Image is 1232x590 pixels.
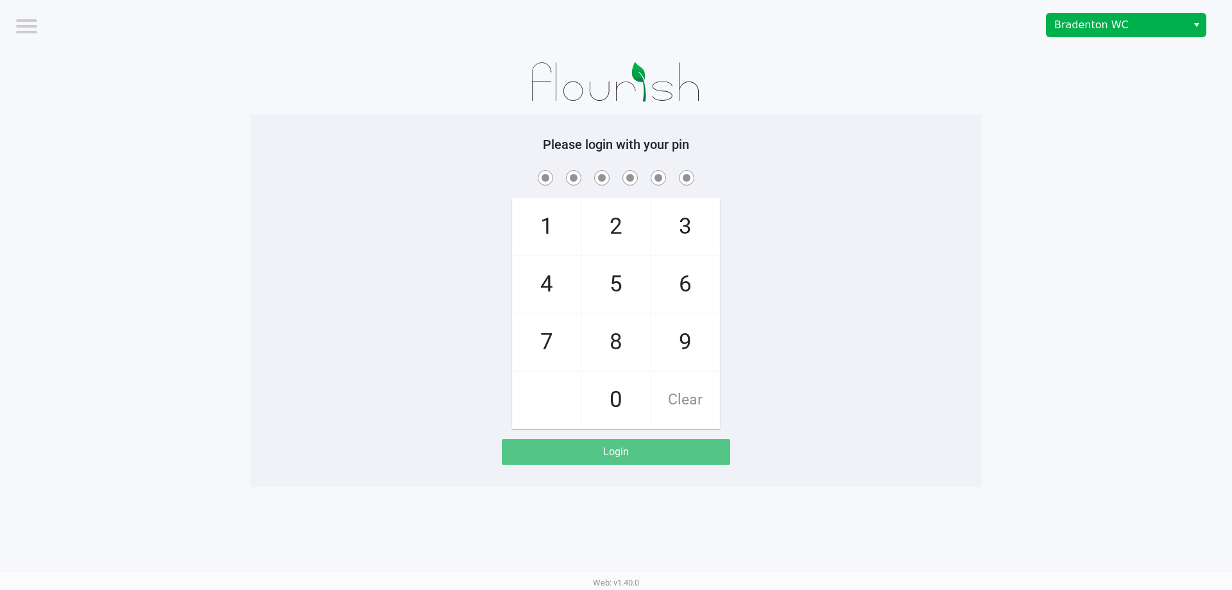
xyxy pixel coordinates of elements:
[582,372,650,428] span: 0
[651,314,719,370] span: 9
[651,198,719,255] span: 3
[1187,13,1206,37] button: Select
[593,578,639,587] span: Web: v1.40.0
[582,256,650,313] span: 5
[582,198,650,255] span: 2
[513,314,581,370] span: 7
[651,372,719,428] span: Clear
[651,256,719,313] span: 6
[1054,17,1179,33] span: Bradenton WC
[513,198,581,255] span: 1
[513,256,581,313] span: 4
[260,137,972,152] h5: Please login with your pin
[582,314,650,370] span: 8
